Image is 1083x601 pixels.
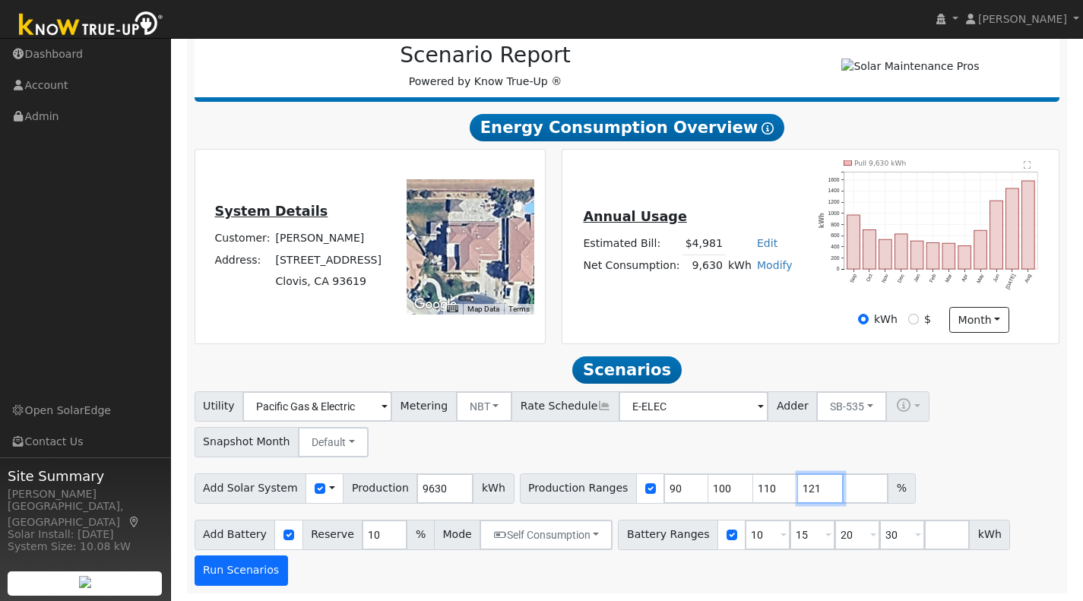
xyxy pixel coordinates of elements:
button: NBT [456,391,513,422]
u: System Details [215,204,328,219]
div: [PERSON_NAME] [8,486,163,502]
text: 1400 [828,188,840,194]
td: Net Consumption: [581,255,682,277]
text: Feb [929,273,937,283]
span: Snapshot Month [195,427,299,457]
rect: onclick="" [879,239,892,269]
td: Address: [212,249,273,270]
img: Google [410,295,461,315]
a: Edit [757,237,777,249]
text: 1200 [828,199,840,204]
td: 9,630 [682,255,725,277]
text: 0 [837,266,840,271]
span: Energy Consumption Overview [470,114,784,141]
td: [PERSON_NAME] [273,228,385,249]
rect: onclick="" [958,246,971,270]
text: Oct [866,273,874,283]
span: Utility [195,391,244,422]
text: Mar [945,273,954,283]
text: 400 [831,244,840,249]
button: Self Consumption [480,520,613,550]
button: Keyboard shortcuts [447,304,458,315]
img: retrieve [79,576,91,588]
text: Nov [881,273,890,283]
rect: onclick="" [942,243,955,269]
rect: onclick="" [990,201,1003,269]
label: kWh [874,312,898,327]
a: Modify [757,259,793,271]
a: Terms (opens in new tab) [508,305,530,313]
a: Open this area in Google Maps (opens a new window) [410,295,461,315]
div: System Size: 10.08 kW [8,539,163,555]
span: Scenarios [572,356,681,384]
img: Solar Maintenance Pros [841,59,979,74]
span: Site Summary [8,466,163,486]
span: Adder [768,391,817,422]
text: 600 [831,232,840,238]
button: Map Data [467,304,499,315]
text: Aug [1024,273,1033,283]
rect: onclick="" [895,234,908,269]
input: $ [908,314,919,324]
input: kWh [858,314,869,324]
td: $4,981 [682,232,725,255]
span: Add Solar System [195,473,307,504]
text: May [976,273,986,284]
rect: onclick="" [1006,188,1019,269]
text: Pull 9,630 kWh [854,159,907,167]
div: [GEOGRAPHIC_DATA], [GEOGRAPHIC_DATA] [8,498,163,530]
span: kWh [969,520,1010,550]
rect: onclick="" [1022,181,1035,269]
div: Powered by Know True-Up ® [202,43,769,90]
span: Rate Schedule [511,391,619,422]
label: $ [924,312,931,327]
a: Map [128,516,141,528]
text: Sep [849,273,858,283]
span: Metering [391,391,457,422]
span: % [888,473,915,504]
span: Add Battery [195,520,276,550]
text: [DATE] [1005,273,1017,290]
span: Production Ranges [520,473,637,504]
text: Apr [961,273,970,283]
rect: onclick="" [974,230,987,269]
rect: onclick="" [927,243,940,270]
button: Run Scenarios [195,555,288,586]
h2: Scenario Report [210,43,761,68]
rect: onclick="" [847,215,860,269]
i: Show Help [762,122,774,134]
text: 1000 [828,210,840,216]
td: Estimated Bill: [581,232,682,255]
button: month [949,307,1009,333]
img: Know True-Up [11,8,171,43]
span: kWh [473,473,514,504]
span: % [407,520,434,550]
text: 1600 [828,177,840,182]
text: kWh [819,213,825,228]
button: Default [298,427,369,457]
td: Customer: [212,228,273,249]
text: Jan [913,273,921,283]
text:  [1024,160,1031,169]
u: Annual Usage [583,209,686,224]
span: Battery Ranges [618,520,718,550]
rect: onclick="" [911,241,924,269]
div: Solar Install: [DATE] [8,527,163,542]
td: Clovis, CA 93619 [273,270,385,292]
td: kWh [725,255,754,277]
input: Select a Utility [242,391,392,422]
span: [PERSON_NAME] [978,13,1067,25]
text: 200 [831,255,840,261]
text: 800 [831,222,840,227]
button: SB-535 [816,391,887,422]
td: [STREET_ADDRESS] [273,249,385,270]
span: Production [343,473,417,504]
text: Dec [897,273,906,283]
input: Select a Rate Schedule [619,391,768,422]
span: Mode [434,520,480,550]
text: Jun [993,273,1001,283]
rect: onclick="" [863,230,876,270]
span: Reserve [302,520,363,550]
